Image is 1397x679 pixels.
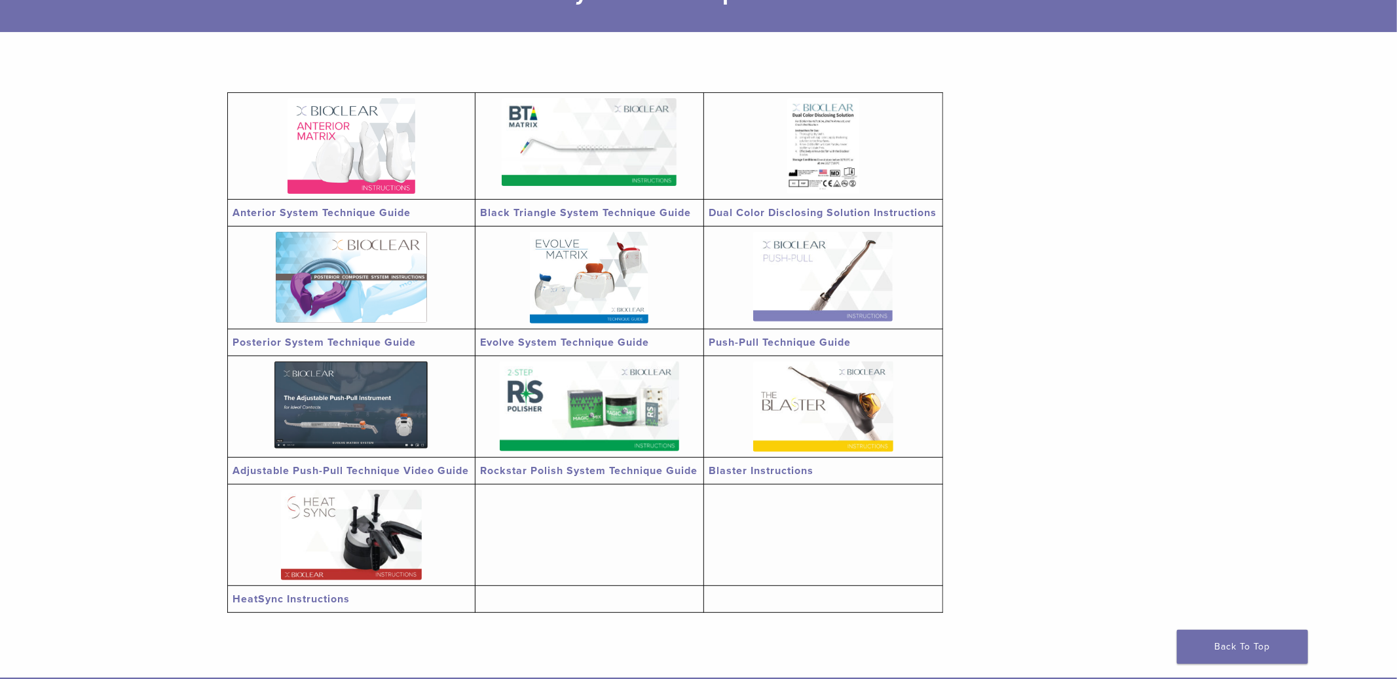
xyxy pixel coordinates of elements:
a: Dual Color Disclosing Solution Instructions [709,206,937,219]
a: Adjustable Push-Pull Technique Video Guide [233,464,470,477]
a: Black Triangle System Technique Guide [481,206,692,219]
a: HeatSync Instructions [233,593,350,606]
a: Anterior System Technique Guide [233,206,411,219]
a: Posterior System Technique Guide [233,336,417,349]
a: Rockstar Polish System Technique Guide [481,464,698,477]
a: Evolve System Technique Guide [481,336,650,349]
a: Blaster Instructions [709,464,814,477]
a: Push-Pull Technique Guide [709,336,851,349]
a: Back To Top [1177,630,1308,664]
